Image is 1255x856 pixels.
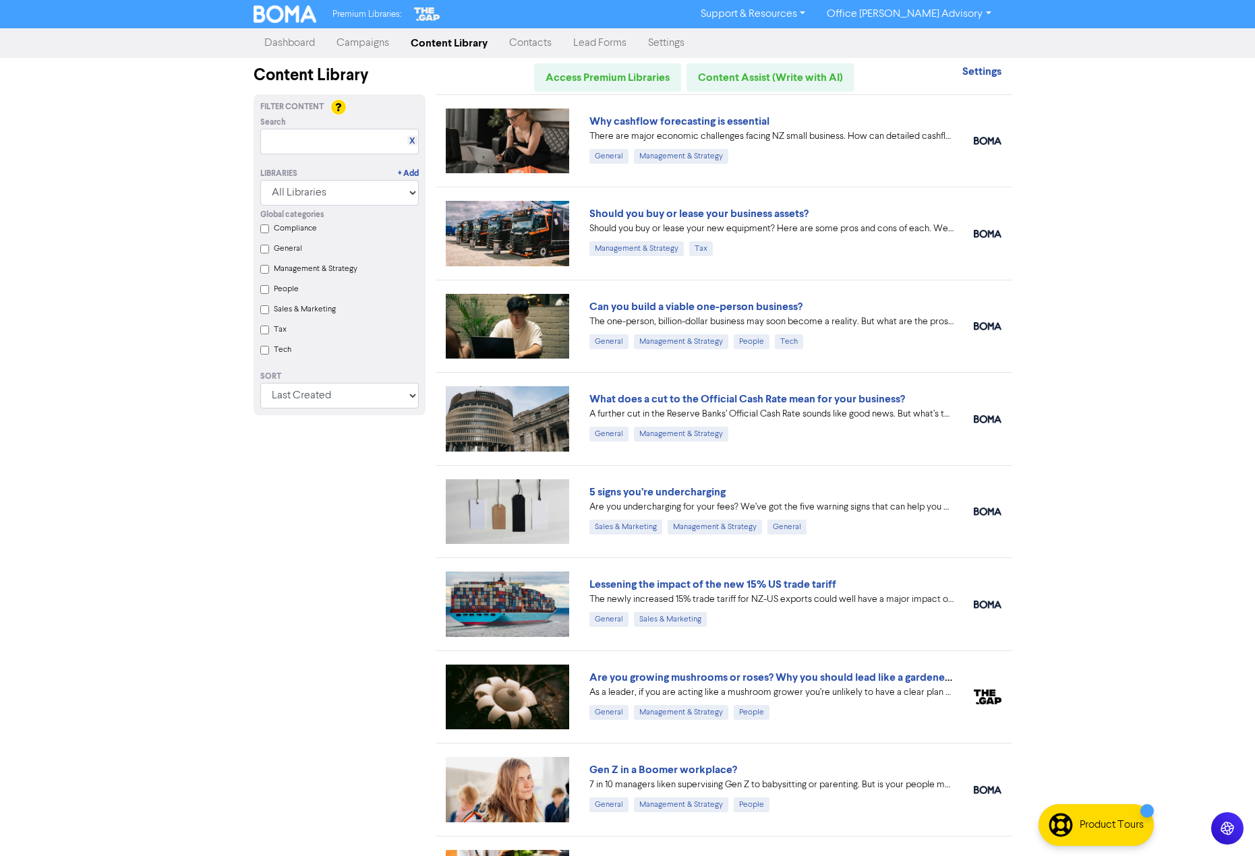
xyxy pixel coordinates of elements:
[589,300,802,313] a: Can you build a viable one-person business?
[274,283,299,295] label: People
[254,30,326,57] a: Dashboard
[589,592,954,607] div: The newly increased 15% trade tariff for NZ-US exports could well have a major impact on your mar...
[326,30,400,57] a: Campaigns
[274,243,302,255] label: General
[974,508,1001,516] img: boma_accounting
[260,209,419,221] div: Global categories
[974,690,1001,704] img: thegap
[589,315,954,329] div: The one-person, billion-dollar business may soon become a reality. But what are the pros and cons...
[974,322,1001,330] img: boma
[668,520,762,534] div: Management & Strategy
[400,30,498,57] a: Content Library
[589,207,809,220] a: Should you buy or lease your business assets?
[634,149,728,164] div: Management & Strategy
[254,5,317,23] img: BOMA Logo
[589,612,629,627] div: General
[274,303,336,315] label: Sales & Marketing
[816,3,1001,25] a: Office [PERSON_NAME] Advisory
[332,10,401,19] span: Premium Libraries:
[962,65,1001,78] strong: Settings
[734,705,769,720] div: People
[974,601,1001,609] img: boma
[767,520,807,534] div: General
[589,797,629,812] div: General
[589,392,905,406] a: What does a cut to the Official Cash Rate mean for your business?
[589,407,954,421] div: A further cut in the Reserve Banks’ Official Cash Rate sounds like good news. But what’s the real...
[589,129,954,144] div: There are major economic challenges facing NZ small business. How can detailed cashflow forecasti...
[412,5,442,23] img: The Gap
[274,263,357,275] label: Management & Strategy
[589,485,726,499] a: 5 signs you’re undercharging
[260,117,286,129] span: Search
[274,324,287,336] label: Tax
[974,786,1001,794] img: boma
[689,241,713,256] div: Tax
[690,3,816,25] a: Support & Resources
[260,168,297,180] div: Libraries
[274,344,291,356] label: Tech
[589,427,629,441] div: General
[974,230,1001,238] img: boma_accounting
[634,797,728,812] div: Management & Strategy
[687,63,854,92] a: Content Assist (Write with AI)
[734,797,769,812] div: People
[260,371,419,383] div: Sort
[589,241,684,256] div: Management & Strategy
[974,415,1001,423] img: boma
[254,63,426,88] div: Content Library
[1188,791,1255,856] iframe: Chat Widget
[589,778,954,792] div: 7 in 10 managers liken supervising Gen Z to babysitting or parenting. But is your people manageme...
[634,334,728,349] div: Management & Strategy
[498,30,562,57] a: Contacts
[589,115,769,128] a: Why cashflow forecasting is essential
[260,101,419,113] div: Filter Content
[637,30,695,57] a: Settings
[589,671,1015,684] a: Are you growing mushrooms or roses? Why you should lead like a gardener, not a grower
[775,334,803,349] div: Tech
[562,30,637,57] a: Lead Forms
[589,520,662,534] div: Sales & Marketing
[974,137,1001,145] img: boma
[589,705,629,720] div: General
[634,427,728,441] div: Management & Strategy
[409,136,415,146] a: X
[589,685,954,700] div: As a leader, if you are acting like a mushroom grower you’re unlikely to have a clear plan yourse...
[962,67,1001,78] a: Settings
[589,222,954,236] div: Should you buy or lease your new equipment? Here are some pros and cons of each. We also can revi...
[634,612,707,627] div: Sales & Marketing
[589,500,954,514] div: Are you undercharging for your fees? We’ve got the five warning signs that can help you diagnose ...
[589,578,836,591] a: Lessening the impact of the new 15% US trade tariff
[274,222,317,235] label: Compliance
[534,63,681,92] a: Access Premium Libraries
[589,763,737,776] a: Gen Z in a Boomer workplace?
[398,168,419,180] a: + Add
[589,334,629,349] div: General
[734,334,769,349] div: People
[589,149,629,164] div: General
[634,705,728,720] div: Management & Strategy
